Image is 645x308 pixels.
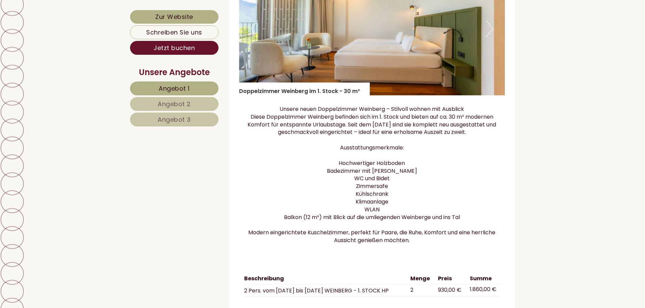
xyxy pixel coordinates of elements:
[244,274,408,284] th: Beschreibung
[130,41,218,55] a: Jetzt buchen
[10,21,117,26] div: Hotel Tenz
[158,100,191,108] span: Angebot 2
[408,274,435,284] th: Menge
[467,274,500,284] th: Summe
[486,20,493,37] button: Next
[5,20,121,40] div: Guten Tag, wie können wir Ihnen helfen?
[438,286,461,294] span: 930,00 €
[408,284,435,296] td: 2
[10,34,117,39] small: 20:25
[159,84,190,93] span: Angebot 1
[130,67,218,78] div: Unsere Angebote
[130,10,218,24] a: Zur Website
[130,25,218,39] a: Schreiben Sie uns
[222,176,266,190] button: Senden
[239,82,370,95] div: Doppelzimmer Weinberg im 1. Stock - 30 m²
[158,115,191,124] span: Angebot 3
[251,20,258,37] button: Previous
[244,284,408,296] td: 2 Pers. vom [DATE] bis [DATE] WEINBERG - 1. STOCK HP
[120,5,147,16] div: [DATE]
[467,284,500,296] td: 1.860,00 €
[239,105,505,244] p: Unsere neuen Doppelzimmer Weinberg – Stilvoll wohnen mit Ausblick Diese Doppelzimmer Weinberg bef...
[435,274,467,284] th: Preis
